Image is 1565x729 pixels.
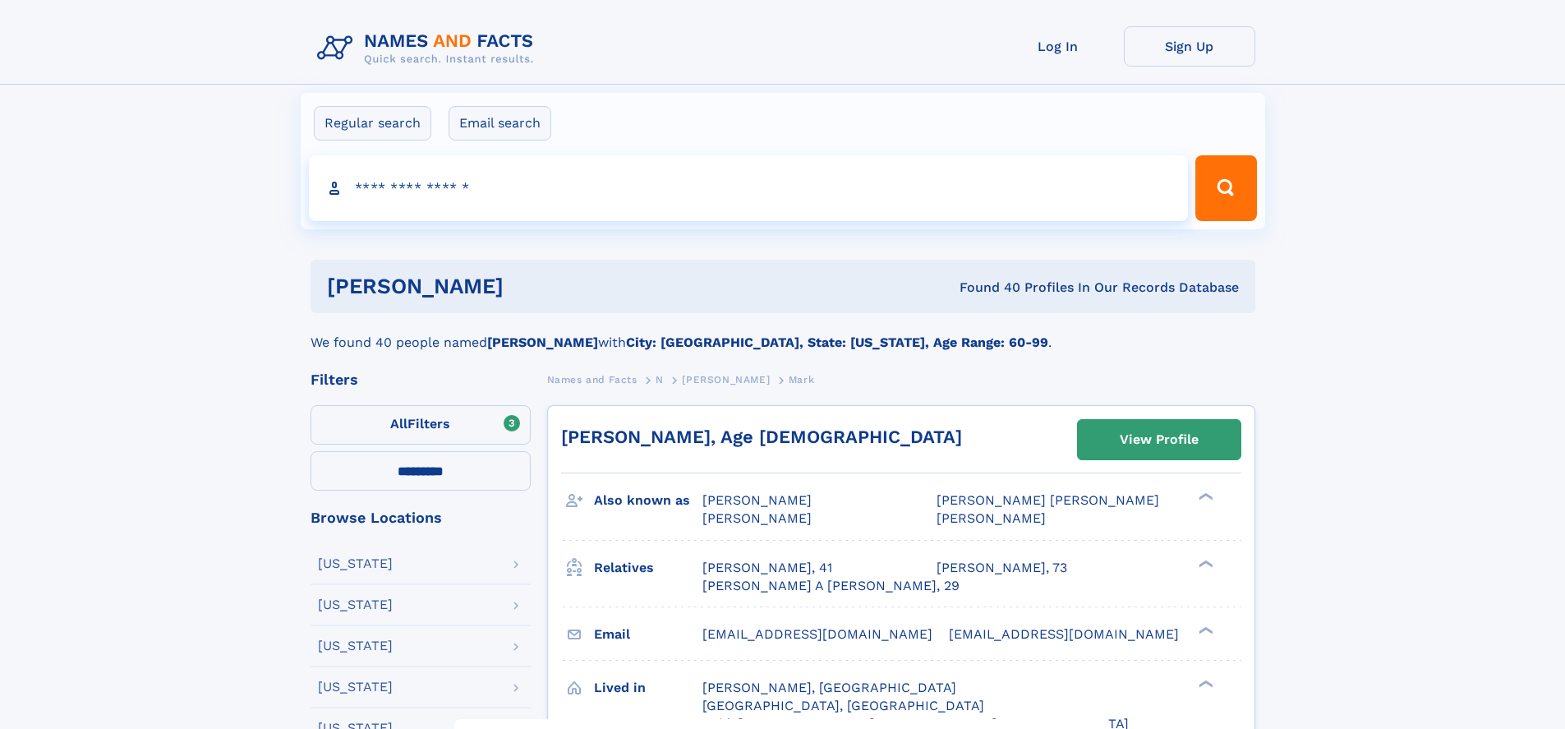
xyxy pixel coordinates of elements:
[1120,421,1199,459] div: View Profile
[318,557,393,570] div: [US_STATE]
[949,626,1179,642] span: [EMAIL_ADDRESS][DOMAIN_NAME]
[314,106,431,141] label: Regular search
[318,639,393,653] div: [US_STATE]
[1194,678,1214,689] div: ❯
[327,276,732,297] h1: [PERSON_NAME]
[1194,558,1214,569] div: ❯
[789,374,814,385] span: Mark
[311,510,531,525] div: Browse Locations
[390,416,407,431] span: All
[731,279,1239,297] div: Found 40 Profiles In Our Records Database
[311,313,1255,353] div: We found 40 people named with .
[311,372,531,387] div: Filters
[626,335,1048,350] b: City: [GEOGRAPHIC_DATA], State: [US_STATE], Age Range: 60-99
[311,26,547,71] img: Logo Names and Facts
[702,559,832,577] a: [PERSON_NAME], 41
[449,106,551,141] label: Email search
[656,374,664,385] span: N
[702,492,812,508] span: [PERSON_NAME]
[1195,155,1256,221] button: Search Button
[937,559,1067,577] a: [PERSON_NAME], 73
[937,510,1046,526] span: [PERSON_NAME]
[1194,491,1214,502] div: ❯
[702,577,960,595] a: [PERSON_NAME] A [PERSON_NAME], 29
[1194,625,1214,635] div: ❯
[318,681,393,694] div: [US_STATE]
[702,698,984,713] span: [GEOGRAPHIC_DATA], [GEOGRAPHIC_DATA]
[311,405,531,445] label: Filters
[309,155,1189,221] input: search input
[594,674,702,702] h3: Lived in
[937,492,1159,508] span: [PERSON_NAME] [PERSON_NAME]
[702,680,956,695] span: [PERSON_NAME], [GEOGRAPHIC_DATA]
[682,374,770,385] span: [PERSON_NAME]
[594,554,702,582] h3: Relatives
[547,369,638,390] a: Names and Facts
[1078,420,1240,459] a: View Profile
[1124,26,1255,67] a: Sign Up
[656,369,664,390] a: N
[594,487,702,514] h3: Also known as
[702,626,932,642] span: [EMAIL_ADDRESS][DOMAIN_NAME]
[992,26,1124,67] a: Log In
[594,621,702,648] h3: Email
[561,427,962,447] a: [PERSON_NAME], Age [DEMOGRAPHIC_DATA]
[487,335,598,350] b: [PERSON_NAME]
[318,598,393,611] div: [US_STATE]
[682,369,770,390] a: [PERSON_NAME]
[702,510,812,526] span: [PERSON_NAME]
